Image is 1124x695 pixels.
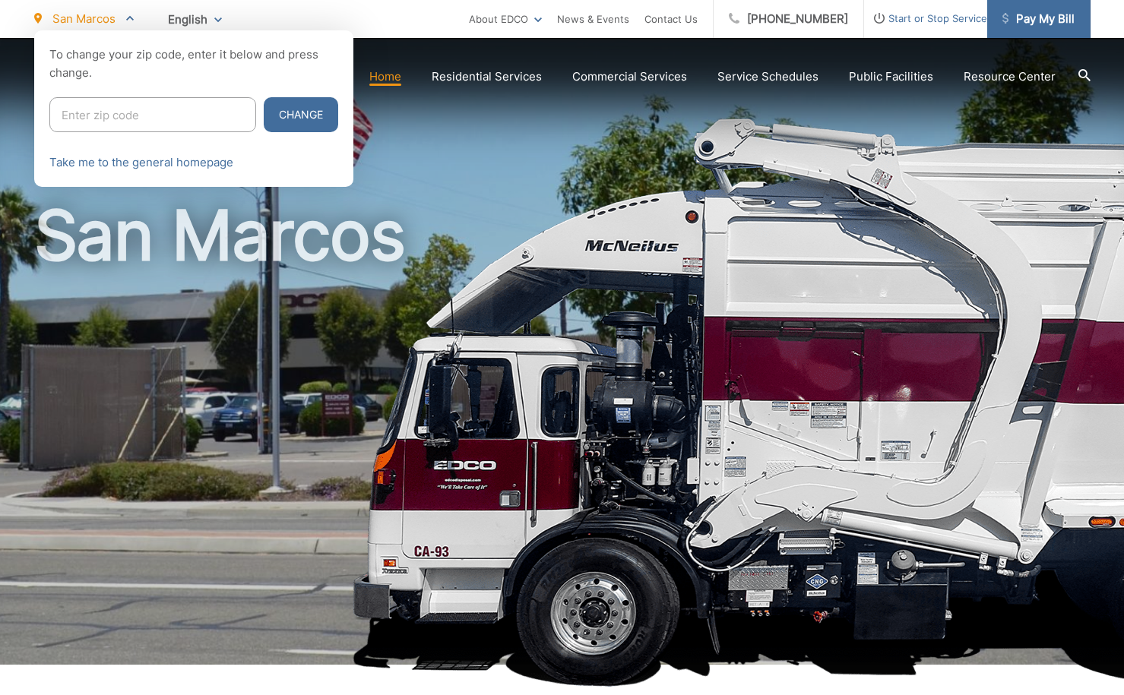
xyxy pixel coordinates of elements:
[157,6,233,33] span: English
[49,97,256,132] input: Enter zip code
[52,11,116,26] span: San Marcos
[49,153,233,172] a: Take me to the general homepage
[264,97,338,132] button: Change
[644,10,698,28] a: Contact Us
[469,10,542,28] a: About EDCO
[49,46,338,82] p: To change your zip code, enter it below and press change.
[1002,10,1075,28] span: Pay My Bill
[557,10,629,28] a: News & Events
